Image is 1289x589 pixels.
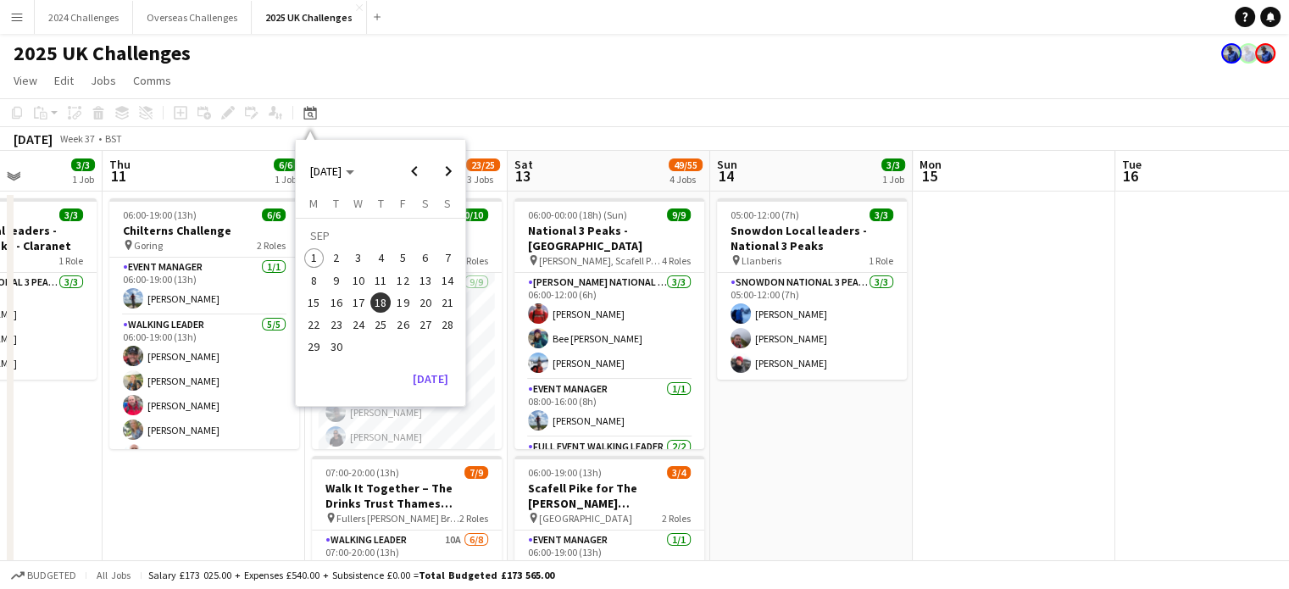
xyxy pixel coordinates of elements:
span: 07:00-20:00 (13h) [325,466,399,479]
span: 6 [415,248,436,269]
span: 2 Roles [662,512,691,525]
span: 10 [348,270,369,291]
button: 11-09-2025 [369,269,392,292]
span: 26 [393,314,414,335]
button: 08-09-2025 [303,269,325,292]
span: 06:00-19:00 (13h) [123,208,197,221]
span: 22 [304,314,325,335]
span: 18 [370,292,391,313]
span: 3/4 [667,466,691,479]
app-card-role: Event Manager1/106:00-19:00 (13h)[PERSON_NAME] [109,258,299,315]
app-card-role: Snowdon National 3 Peaks Walking Leader3/305:00-12:00 (7h)[PERSON_NAME][PERSON_NAME][PERSON_NAME] [717,273,907,380]
span: 3/3 [870,208,893,221]
span: 4 [370,248,391,269]
div: 3 Jobs [467,173,499,186]
button: 14-09-2025 [436,269,458,292]
span: 2 Roles [459,512,488,525]
span: 21 [437,292,458,313]
app-card-role: Event Manager1/106:00-19:00 (13h)[PERSON_NAME] [514,531,704,588]
span: 23/25 [466,158,500,171]
span: 1 Role [869,254,893,267]
span: 14 [714,166,737,186]
button: Overseas Challenges [133,1,252,34]
span: 12 [393,270,414,291]
span: S [444,196,451,211]
button: 10-09-2025 [347,269,369,292]
span: Llanberis [742,254,781,267]
span: Total Budgeted £173 565.00 [419,569,554,581]
span: 29 [304,337,325,358]
app-card-role: Event Manager1/108:00-16:00 (8h)[PERSON_NAME] [514,380,704,437]
button: 2025 UK Challenges [252,1,367,34]
span: 14 [437,270,458,291]
app-card-role: [PERSON_NAME] National 3 Peaks Walking Leader3/306:00-12:00 (6h)[PERSON_NAME]Bee [PERSON_NAME][PE... [514,273,704,380]
app-job-card: 06:00-00:00 (18h) (Sun)9/9National 3 Peaks - [GEOGRAPHIC_DATA] [PERSON_NAME], Scafell Pike and Sn... [514,198,704,449]
app-user-avatar: Andy Baker [1238,43,1258,64]
span: 23 [326,314,347,335]
button: 25-09-2025 [369,314,392,336]
div: 05:00-12:00 (7h)3/3Snowdon Local leaders - National 3 Peaks Llanberis1 RoleSnowdon National 3 Pea... [717,198,907,380]
div: 1 Job [882,173,904,186]
span: Tue [1122,157,1142,172]
span: 13 [512,166,533,186]
button: 21-09-2025 [436,292,458,314]
span: 06:00-00:00 (18h) (Sun) [528,208,627,221]
button: 18-09-2025 [369,292,392,314]
span: 7/9 [464,466,488,479]
h3: Walk It Together – The Drinks Trust Thames Footpath Challenge [312,481,502,511]
h3: National 3 Peaks - [GEOGRAPHIC_DATA] [514,223,704,253]
button: 15-09-2025 [303,292,325,314]
div: [DATE] [14,131,53,147]
span: 2 Roles [459,254,488,267]
span: 7 [437,248,458,269]
button: 16-09-2025 [325,292,347,314]
button: 05-09-2025 [392,247,414,269]
button: 26-09-2025 [392,314,414,336]
span: 2 [326,248,347,269]
span: Comms [133,73,171,88]
span: 16 [1120,166,1142,186]
button: 22-09-2025 [303,314,325,336]
span: 11 [107,166,131,186]
span: 13 [415,270,436,291]
span: 27 [415,314,436,335]
span: Edit [54,73,74,88]
span: M [309,196,318,211]
h1: 2025 UK Challenges [14,41,191,66]
span: View [14,73,37,88]
span: Jobs [91,73,116,88]
span: T [378,196,384,211]
div: Salary £173 025.00 + Expenses £540.00 + Subsistence £0.00 = [148,569,554,581]
a: Comms [126,69,178,92]
button: 09-09-2025 [325,269,347,292]
span: Thu [109,157,131,172]
span: 11 [370,270,391,291]
a: View [7,69,44,92]
div: 1 Job [275,173,297,186]
span: 06:00-19:00 (13h) [528,466,602,479]
button: Choose month and year [303,156,361,186]
span: 15 [917,166,942,186]
span: W [353,196,363,211]
span: 3/3 [59,208,83,221]
span: 4 Roles [662,254,691,267]
button: 23-09-2025 [325,314,347,336]
button: 20-09-2025 [414,292,436,314]
a: Jobs [84,69,123,92]
div: BST [105,132,122,145]
app-card-role: Walking Leader5/506:00-19:00 (13h)[PERSON_NAME][PERSON_NAME][PERSON_NAME][PERSON_NAME][PERSON_NAME] [109,315,299,471]
span: 6/6 [274,158,297,171]
span: [PERSON_NAME], Scafell Pike and Snowdon [539,254,662,267]
span: F [400,196,406,211]
span: 9 [326,270,347,291]
span: 2 Roles [257,239,286,252]
span: 19 [393,292,414,313]
div: 06:00-19:00 (13h)6/6Chilterns Challenge Goring2 RolesEvent Manager1/106:00-19:00 (13h)[PERSON_NAM... [109,198,299,449]
button: 28-09-2025 [436,314,458,336]
button: 07-09-2025 [436,247,458,269]
button: 24-09-2025 [347,314,369,336]
span: 16 [326,292,347,313]
button: 13-09-2025 [414,269,436,292]
span: 05:00-12:00 (7h) [731,208,799,221]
